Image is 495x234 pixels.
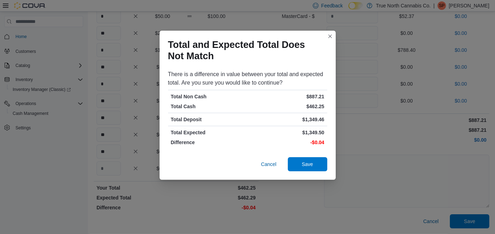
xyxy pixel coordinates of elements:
[249,129,324,136] p: $1,349.50
[171,139,246,146] p: Difference
[168,70,327,87] div: There is a difference in value between your total and expected total. Are you sure you would like...
[249,103,324,110] p: $462.25
[249,93,324,100] p: $887.21
[258,157,279,171] button: Cancel
[249,116,324,123] p: $1,349.46
[171,103,246,110] p: Total Cash
[171,129,246,136] p: Total Expected
[249,139,324,146] p: -$0.04
[171,93,246,100] p: Total Non Cash
[261,161,277,168] span: Cancel
[288,157,327,171] button: Save
[302,161,313,168] span: Save
[168,39,322,62] h1: Total and Expected Total Does Not Match
[326,32,334,41] button: Closes this modal window
[171,116,246,123] p: Total Deposit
